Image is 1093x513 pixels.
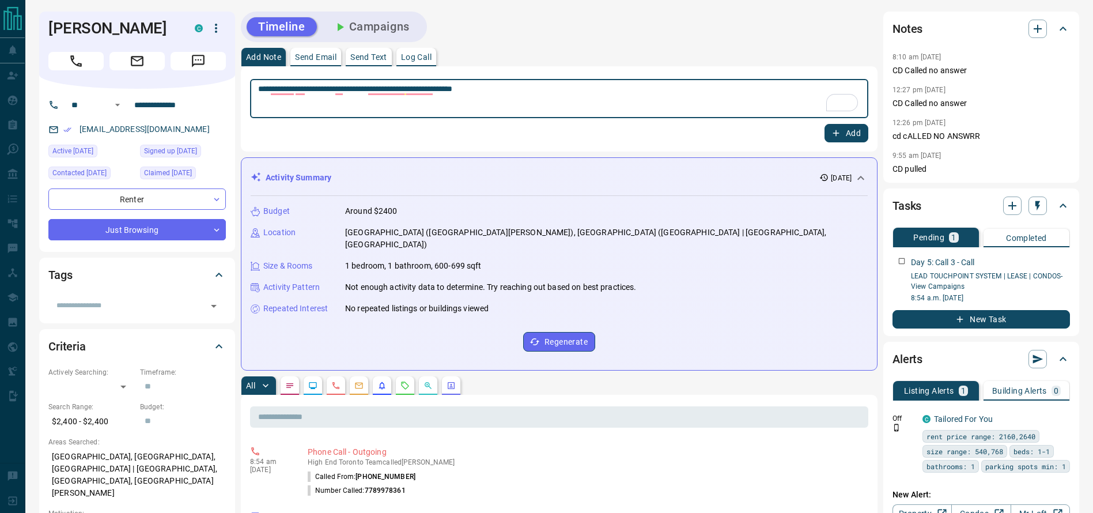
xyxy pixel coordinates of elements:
[892,192,1070,220] div: Tasks
[263,260,313,272] p: Size & Rooms
[926,431,1035,442] span: rent price range: 2160,2640
[48,261,226,289] div: Tags
[266,172,331,184] p: Activity Summary
[926,446,1003,457] span: size range: 540,768
[892,130,1070,142] p: cd cALLED NO ANSWRR
[961,387,966,395] p: 1
[904,387,954,395] p: Listing Alerts
[308,471,415,482] p: Called From:
[992,387,1047,395] p: Building Alerts
[48,219,226,240] div: Just Browsing
[250,466,290,474] p: [DATE]
[109,52,165,70] span: Email
[195,24,203,32] div: condos.ca
[331,381,341,390] svg: Calls
[308,458,864,466] p: High End Toronto Team called [PERSON_NAME]
[892,163,1070,175] p: CD pulled
[892,119,945,127] p: 12:26 pm [DATE]
[308,485,406,496] p: Number Called:
[246,382,255,390] p: All
[423,381,433,390] svg: Opportunities
[140,367,226,378] p: Timeframe:
[52,167,107,179] span: Contacted [DATE]
[48,447,226,503] p: [GEOGRAPHIC_DATA], [GEOGRAPHIC_DATA], [GEOGRAPHIC_DATA] | [GEOGRAPHIC_DATA], [GEOGRAPHIC_DATA], [...
[246,53,281,61] p: Add Note
[63,126,71,134] svg: Email Verified
[140,167,226,183] div: Sat Oct 11 2025
[447,381,456,390] svg: Agent Actions
[523,332,595,352] button: Regenerate
[48,145,134,161] div: Sat Oct 11 2025
[144,167,192,179] span: Claimed [DATE]
[892,424,901,432] svg: Push Notification Only
[913,233,944,242] p: Pending
[1013,446,1050,457] span: beds: 1-1
[911,272,1063,291] a: LEAD TOUCHPOINT SYSTEM | LEASE | CONDOS- View Campaigns
[892,413,916,424] p: Off
[247,17,317,36] button: Timeline
[52,145,93,157] span: Active [DATE]
[48,188,226,210] div: Renter
[345,260,482,272] p: 1 bedroom, 1 bathroom, 600-699 sqft
[48,19,177,37] h1: [PERSON_NAME]
[48,337,86,356] h2: Criteria
[1006,234,1047,242] p: Completed
[1054,387,1058,395] p: 0
[831,173,852,183] p: [DATE]
[951,233,956,242] p: 1
[892,489,1070,501] p: New Alert:
[892,97,1070,110] p: CD Called no answer
[285,381,294,390] svg: Notes
[892,86,945,94] p: 12:27 pm [DATE]
[322,17,421,36] button: Campaigns
[48,437,226,447] p: Areas Searched:
[258,84,860,114] textarea: To enrich screen reader interactions, please activate Accessibility in Grammarly extension settings
[922,415,931,423] div: condos.ca
[377,381,387,390] svg: Listing Alerts
[206,298,222,314] button: Open
[48,167,134,183] div: Tue Oct 14 2025
[345,227,868,251] p: [GEOGRAPHIC_DATA] ([GEOGRAPHIC_DATA][PERSON_NAME]), [GEOGRAPHIC_DATA] ([GEOGRAPHIC_DATA] | [GEOGR...
[355,473,415,481] span: [PHONE_NUMBER]
[345,303,489,315] p: No repeated listings or buildings viewed
[892,15,1070,43] div: Notes
[345,281,637,293] p: Not enough activity data to determine. Try reaching out based on best practices.
[171,52,226,70] span: Message
[365,486,406,495] span: 7789978361
[911,293,1070,303] p: 8:54 a.m. [DATE]
[308,381,317,390] svg: Lead Browsing Activity
[354,381,364,390] svg: Emails
[263,227,296,239] p: Location
[892,20,922,38] h2: Notes
[263,205,290,217] p: Budget
[892,197,921,215] h2: Tasks
[401,53,432,61] p: Log Call
[263,281,320,293] p: Activity Pattern
[144,145,197,157] span: Signed up [DATE]
[892,65,1070,77] p: CD Called no answer
[892,310,1070,329] button: New Task
[140,402,226,412] p: Budget:
[251,167,868,188] div: Activity Summary[DATE]
[911,256,975,269] p: Day 5: Call 3 - Call
[400,381,410,390] svg: Requests
[308,446,864,458] p: Phone Call - Outgoing
[985,461,1066,472] span: parking spots min: 1
[48,266,72,284] h2: Tags
[892,345,1070,373] div: Alerts
[892,350,922,368] h2: Alerts
[48,52,104,70] span: Call
[926,461,975,472] span: bathrooms: 1
[48,412,134,431] p: $2,400 - $2,400
[892,53,941,61] p: 8:10 am [DATE]
[263,303,328,315] p: Repeated Interest
[825,124,868,142] button: Add
[250,458,290,466] p: 8:54 am
[80,125,210,134] a: [EMAIL_ADDRESS][DOMAIN_NAME]
[48,402,134,412] p: Search Range:
[111,98,124,112] button: Open
[140,145,226,161] div: Fri Oct 10 2025
[295,53,336,61] p: Send Email
[48,367,134,378] p: Actively Searching:
[350,53,387,61] p: Send Text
